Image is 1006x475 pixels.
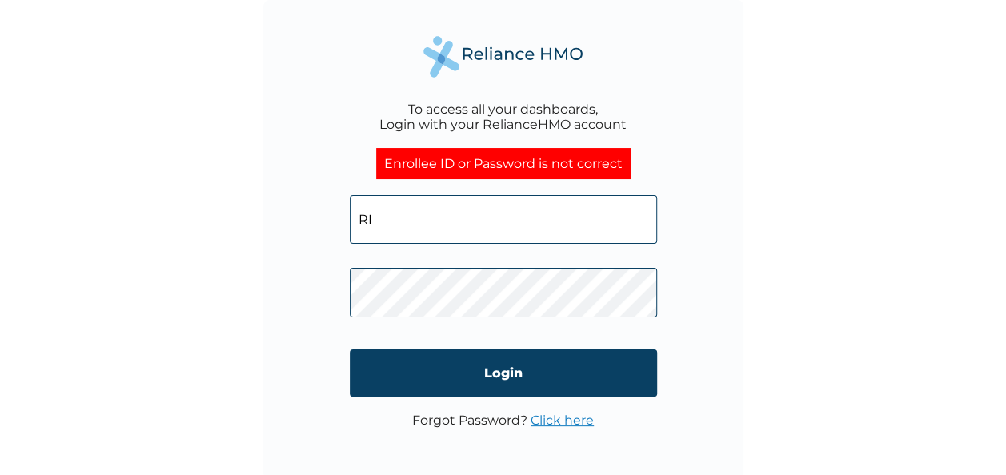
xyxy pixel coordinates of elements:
div: Enrollee ID or Password is not correct [376,148,631,179]
img: Reliance Health's Logo [423,36,583,77]
input: Email address or HMO ID [350,195,657,244]
input: Login [350,349,657,397]
a: Click here [531,413,594,428]
p: Forgot Password? [412,413,594,428]
div: To access all your dashboards, Login with your RelianceHMO account [379,102,627,132]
